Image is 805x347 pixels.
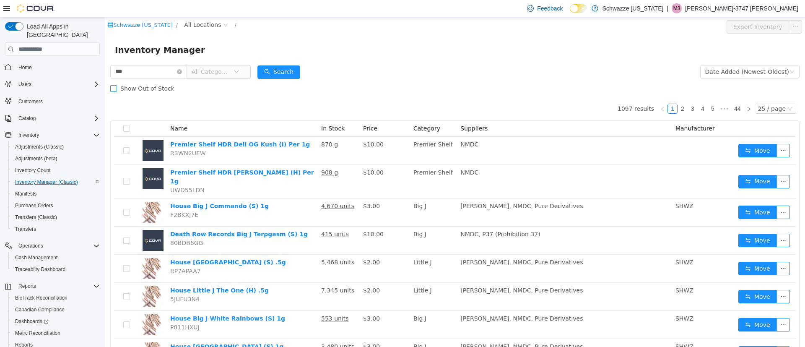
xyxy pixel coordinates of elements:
li: 5 [603,86,613,97]
p: Schwazze [US_STATE] [602,3,664,13]
i: icon: down [129,52,134,58]
a: 4 [593,87,602,96]
a: Inventory Count [12,165,54,175]
span: Users [18,81,31,88]
a: Dashboards [12,316,52,326]
a: icon: shopSchwazze [US_STATE] [3,5,68,11]
button: icon: swapMove [634,217,672,230]
img: Premier Shelf HDR Deli Bananaconda (H) Per 1g placeholder [38,151,59,172]
span: Home [15,62,100,72]
u: 908 g [216,152,233,159]
button: Catalog [15,113,39,123]
button: Adjustments (Classic) [8,141,103,153]
span: Manifests [12,189,100,199]
span: Transfers (Classic) [12,212,100,222]
span: Inventory Manager (Classic) [15,179,78,185]
li: Next 5 Pages [613,86,626,97]
p: [PERSON_NAME]-3747 [PERSON_NAME] [685,3,798,13]
span: All Categories [87,50,125,59]
span: / [71,5,73,11]
span: Operations [18,243,43,249]
span: [PERSON_NAME], NMDC, Pure Derivatives [356,326,478,333]
span: Customers [18,98,43,105]
button: icon: ellipsis [672,158,685,171]
u: 553 units [216,298,244,305]
button: icon: ellipsis [672,217,685,230]
a: 2 [573,87,582,96]
span: Purchase Orders [12,201,100,211]
td: Little J [305,266,352,294]
u: 3,480 units [216,326,249,333]
span: Adjustments (beta) [12,154,100,164]
span: Reports [18,283,36,290]
span: Canadian Compliance [15,306,65,313]
span: NMDC, P37 (Prohibition 37) [356,214,435,220]
button: Adjustments (beta) [8,153,103,164]
button: Export Inventory [622,3,684,16]
a: 1 [563,87,572,96]
li: Next Page [639,86,649,97]
button: Catalog [2,112,103,124]
li: 4 [593,86,603,97]
a: House Big J White Rainbows (S) 1g [65,298,180,305]
span: Customers [15,96,100,107]
a: BioTrack Reconciliation [12,293,71,303]
button: Canadian Compliance [8,304,103,316]
button: icon: ellipsis [672,188,685,202]
button: Home [2,61,103,73]
span: ••• [613,86,626,97]
button: Inventory Manager (Classic) [8,176,103,188]
span: Cash Management [15,254,57,261]
a: Purchase Orders [12,201,57,211]
li: 3 [583,86,593,97]
i: icon: down [683,89,688,95]
span: $3.00 [258,185,275,192]
span: Dashboards [12,316,100,326]
button: Transfers (Classic) [8,211,103,223]
a: 44 [627,87,639,96]
i: icon: right [641,89,647,94]
span: Transfers [15,226,36,232]
span: Canadian Compliance [12,305,100,315]
td: Premier Shelf [305,120,352,148]
button: icon: ellipsis [672,245,685,258]
span: Adjustments (Classic) [15,143,64,150]
span: SHWZ [571,185,589,192]
span: Catalog [18,115,36,122]
td: Little J [305,237,352,266]
a: Manifests [12,189,40,199]
span: Catalog [15,113,100,123]
img: House Big J Commando (S) 1g hero shot [38,185,59,206]
span: All Locations [79,3,116,12]
a: Canadian Compliance [12,305,68,315]
a: Traceabilty Dashboard [12,264,69,274]
span: Name [65,108,83,115]
span: SHWZ [571,270,589,277]
span: $10.00 [258,124,279,130]
a: 5 [603,87,613,96]
button: icon: ellipsis [672,301,685,314]
li: 2 [573,86,583,97]
span: Purchase Orders [15,202,53,209]
i: icon: shop [3,5,8,10]
a: Transfers (Classic) [12,212,60,222]
span: $2.00 [258,270,275,277]
span: Cash Management [12,253,100,263]
button: Operations [15,241,47,251]
button: icon: swapMove [634,301,672,314]
u: 5,468 units [216,242,249,248]
img: House Little J The One (H) .5g hero shot [38,269,59,290]
span: Home [18,64,32,71]
i: icon: close-circle [72,52,77,57]
a: House [GEOGRAPHIC_DATA] (S) .5g [65,242,181,248]
span: 80BDB6GG [65,222,98,229]
span: F2BKXJ7E [65,194,93,201]
button: Inventory [15,130,42,140]
a: Premier Shelf HDR Deli OG Kush (I) Per 1g [65,124,205,130]
span: / [130,5,132,11]
span: Inventory Manager (Classic) [12,177,100,187]
span: Manufacturer [571,108,610,115]
button: Users [15,79,35,89]
span: SHWZ [571,298,589,305]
